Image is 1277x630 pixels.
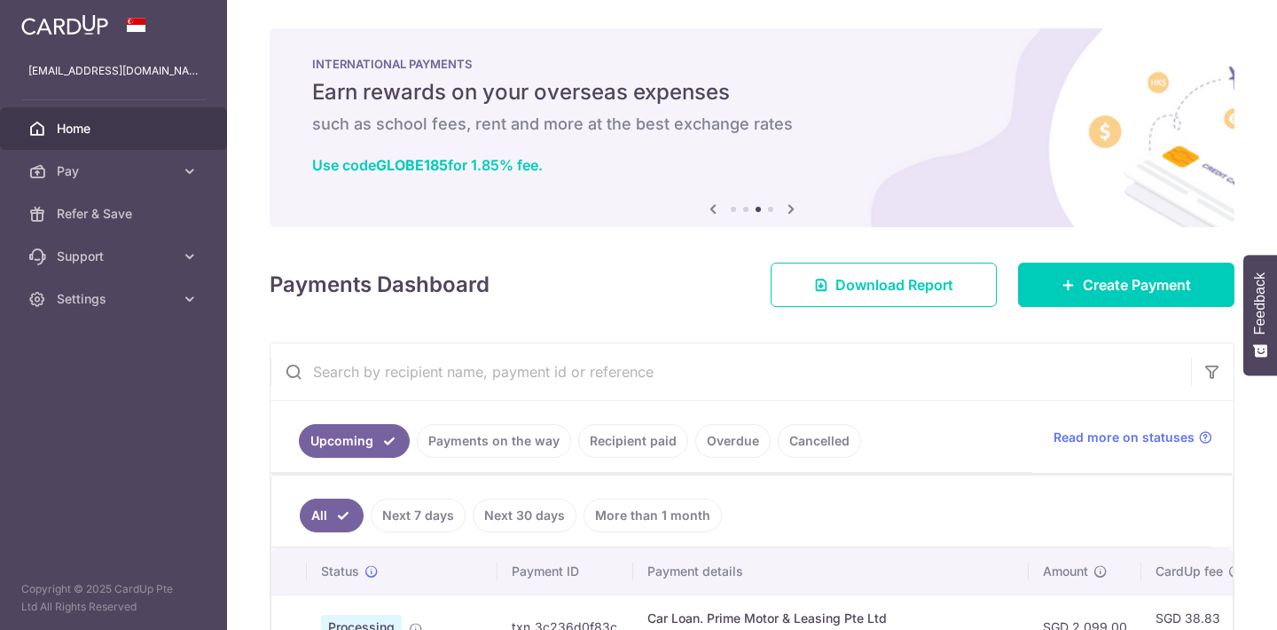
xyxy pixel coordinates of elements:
span: Support [57,248,174,265]
p: [EMAIL_ADDRESS][DOMAIN_NAME] [28,62,199,80]
h6: such as school fees, rent and more at the best exchange rates [312,114,1192,135]
a: More than 1 month [584,499,722,532]
a: Recipient paid [578,424,688,458]
th: Payment details [633,548,1029,595]
a: Next 30 days [473,499,576,532]
img: CardUp [21,14,108,35]
span: Read more on statuses [1054,429,1195,446]
span: Download Report [835,274,953,295]
span: Status [321,563,359,580]
span: CardUp fee [1156,563,1223,580]
b: GLOBE185 [376,156,448,174]
a: Next 7 days [371,499,466,532]
span: Amount [1043,563,1088,580]
h4: Payments Dashboard [270,269,490,301]
span: Settings [57,290,174,308]
input: Search by recipient name, payment id or reference [270,343,1191,400]
iframe: Opens a widget where you can find more information [1163,577,1259,621]
div: Car Loan. Prime Motor & Leasing Pte Ltd [647,610,1015,627]
a: Payments on the way [417,424,571,458]
a: Create Payment [1018,263,1234,307]
a: Read more on statuses [1054,429,1212,446]
img: International Payment Banner [270,28,1234,227]
a: Cancelled [778,424,861,458]
h5: Earn rewards on your overseas expenses [312,78,1192,106]
a: Upcoming [299,424,410,458]
a: All [300,499,364,532]
button: Feedback - Show survey [1243,255,1277,375]
span: Home [57,120,174,138]
a: Use codeGLOBE185for 1.85% fee. [312,156,543,174]
a: Download Report [771,263,997,307]
span: Feedback [1252,272,1268,335]
span: Refer & Save [57,205,174,223]
p: INTERNATIONAL PAYMENTS [312,57,1192,71]
span: Pay [57,162,174,180]
span: Create Payment [1083,274,1191,295]
a: Overdue [695,424,771,458]
th: Payment ID [497,548,633,595]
